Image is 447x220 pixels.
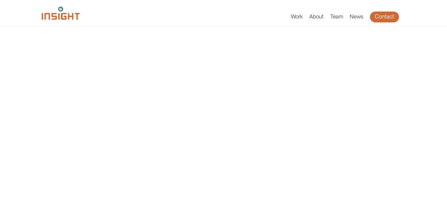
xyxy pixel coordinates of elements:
a: Team [330,13,343,22]
nav: primary navigation menu [291,12,406,22]
a: News [350,13,363,22]
img: Insight Marketing Design [42,7,80,20]
a: Contact [370,12,399,22]
a: About [309,13,324,22]
a: Work [291,13,303,22]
